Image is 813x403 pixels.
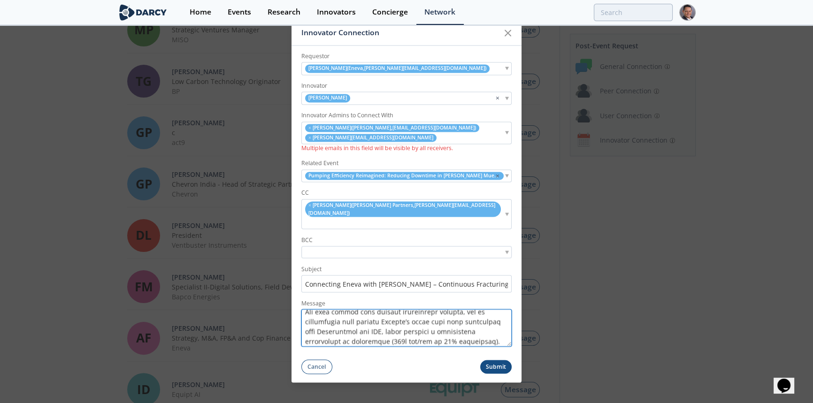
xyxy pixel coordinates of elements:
button: Cancel [301,360,332,374]
div: Events [228,8,251,16]
div: Network [424,8,455,16]
img: Profile [679,4,696,21]
div: remove element [PERSON_NAME]([PERSON_NAME],[EMAIL_ADDRESS][DOMAIN_NAME]) remove element [PERSON_N... [301,122,512,144]
span: andres@darcypartners.com [308,202,495,216]
span: × [496,171,499,182]
div: [PERSON_NAME] × [301,92,512,105]
label: Innovator [301,82,512,90]
div: remove element [PERSON_NAME]([PERSON_NAME] Partners,[PERSON_NAME][EMAIL_ADDRESS][DOMAIN_NAME]) [301,199,512,229]
span: remove element [308,202,311,209]
span: timmarvel@sef.energy [313,124,476,131]
span: luciano.bravo@eneva.com.br [308,65,486,72]
p: Multiple emails in this field will be visible by all receivers. [301,144,512,152]
label: Related Event [301,160,512,168]
div: Innovators [317,8,356,16]
div: Pumping Efficiency Reimagined: Reducing Downtime in [PERSON_NAME] Muerta Completions × [301,170,512,182]
div: Innovator Connection [301,24,499,42]
input: Advanced Search [594,4,673,21]
span: Pumping Efficiency Reimagined: Reducing Downtime in [PERSON_NAME] Muerta Completions [305,172,504,180]
span: remove element [308,124,311,131]
label: Message [301,299,512,308]
button: Submit [480,360,512,374]
label: Subject [301,265,512,274]
img: logo-wide.svg [117,4,169,21]
label: BCC [301,236,512,244]
label: CC [301,189,512,198]
span: [PERSON_NAME] [305,94,350,102]
div: Research [268,8,300,16]
label: Requestor [301,52,512,61]
li: [PERSON_NAME][EMAIL_ADDRESS][DOMAIN_NAME] [305,134,437,142]
div: Concierge [372,8,408,16]
span: × [496,93,499,104]
div: [PERSON_NAME](Eneva,[PERSON_NAME][EMAIL_ADDRESS][DOMAIN_NAME]) [301,62,512,75]
iframe: chat widget [774,365,804,394]
div: Home [190,8,211,16]
span: remove element [308,134,311,141]
label: Innovator Admins to Connect With [301,111,512,120]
